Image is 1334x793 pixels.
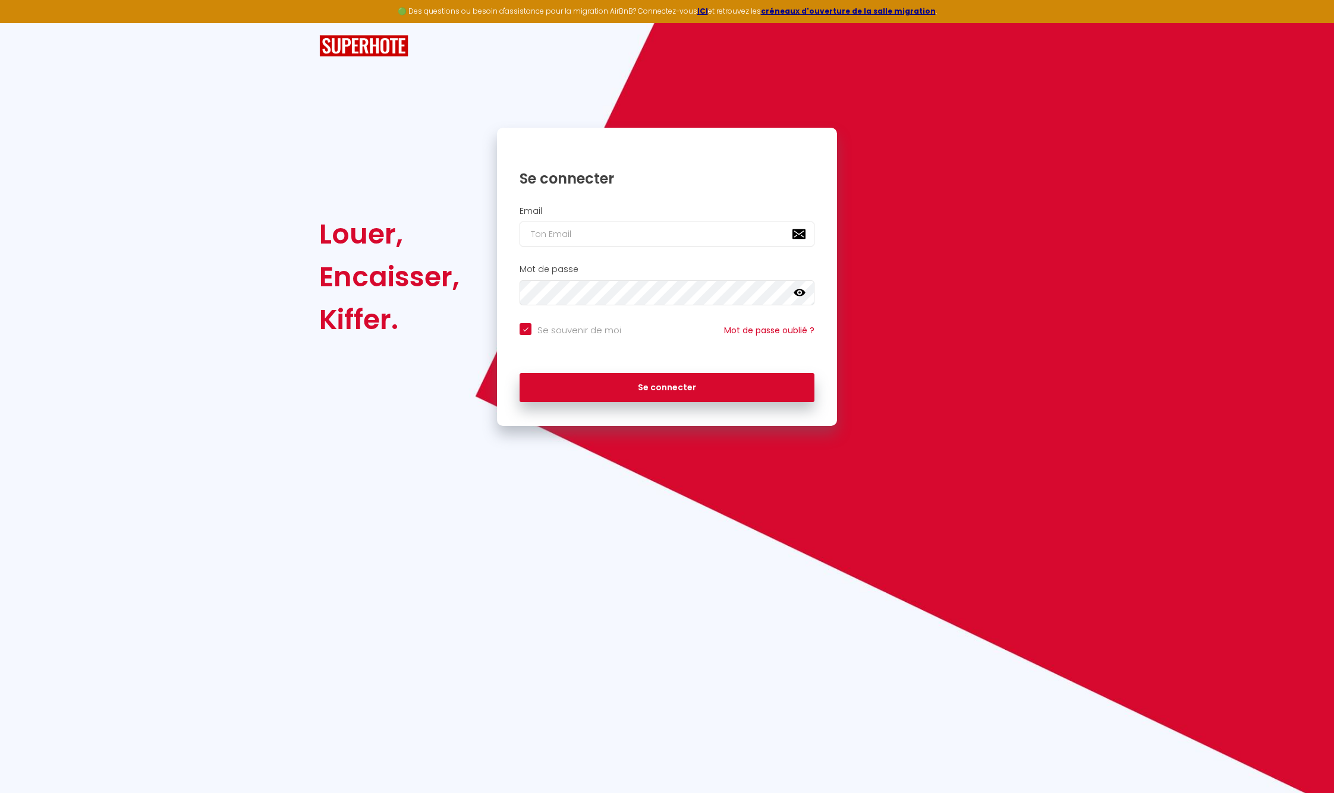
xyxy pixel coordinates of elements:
[319,213,460,255] div: Louer,
[761,6,936,16] a: créneaux d'ouverture de la salle migration
[697,6,708,16] a: ICI
[520,373,814,403] button: Se connecter
[520,169,814,188] h1: Se connecter
[520,264,814,274] h2: Mot de passe
[724,324,814,336] a: Mot de passe oublié ?
[520,222,814,247] input: Ton Email
[319,298,460,341] div: Kiffer.
[319,35,408,57] img: SuperHote logo
[520,206,814,216] h2: Email
[319,255,460,298] div: Encaisser,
